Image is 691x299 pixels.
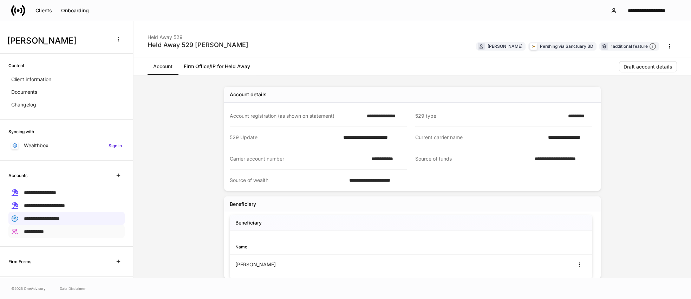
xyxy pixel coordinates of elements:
[230,201,256,208] div: Beneficiary
[488,43,522,50] div: [PERSON_NAME]
[230,91,267,98] div: Account details
[8,128,34,135] h6: Syncing with
[35,8,52,13] div: Clients
[619,61,677,72] button: Draft account details
[148,41,248,49] div: Held Away 529 [PERSON_NAME]
[230,112,363,119] div: Account registration (as shown on statement)
[178,58,256,75] a: Firm Office/IP for Held Away
[7,35,109,46] h3: [PERSON_NAME]
[8,98,125,111] a: Changelog
[8,172,27,179] h6: Accounts
[11,76,51,83] p: Client information
[8,86,125,98] a: Documents
[230,177,345,184] div: Source of wealth
[235,219,262,226] h5: Beneficiary
[415,112,564,119] div: 529 type
[611,43,656,50] div: 1 additional feature
[415,134,544,141] div: Current carrier name
[57,5,93,16] button: Onboarding
[148,58,178,75] a: Account
[109,142,122,149] h6: Sign in
[624,64,672,69] div: Draft account details
[11,101,36,108] p: Changelog
[61,8,89,13] div: Onboarding
[24,142,48,149] p: Wealthbox
[235,243,411,250] div: Name
[230,155,367,162] div: Carrier account number
[415,155,531,163] div: Source of funds
[235,261,411,268] div: [PERSON_NAME]
[230,134,339,141] div: 529 Update
[11,89,37,96] p: Documents
[8,258,31,265] h6: Firm Forms
[540,43,593,50] div: Pershing via Sanctuary BD
[60,286,86,291] a: Data Disclaimer
[8,73,125,86] a: Client information
[8,62,24,69] h6: Content
[31,5,57,16] button: Clients
[11,286,46,291] span: © 2025 OneAdvisory
[8,139,125,152] a: WealthboxSign in
[148,30,248,41] div: Held Away 529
